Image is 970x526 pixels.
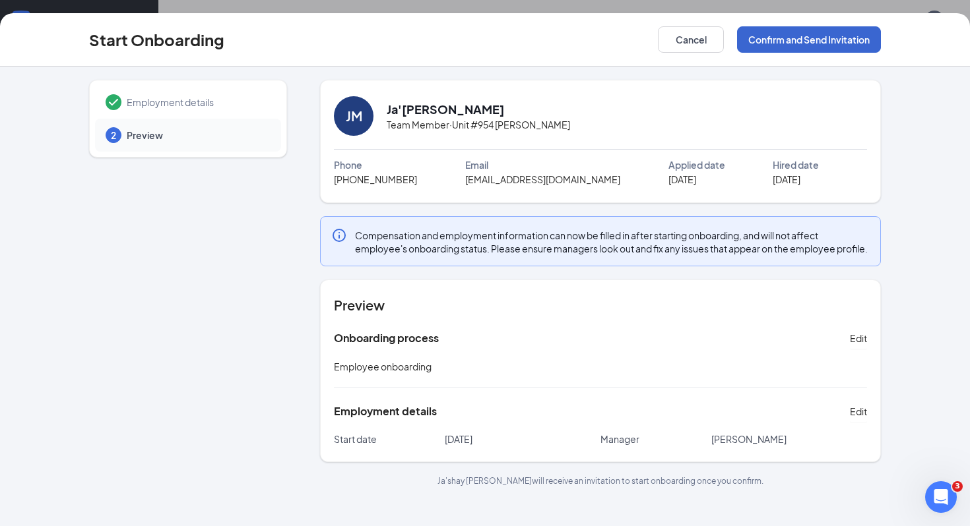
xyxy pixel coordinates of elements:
[334,172,417,187] span: [PHONE_NUMBER]
[773,172,800,187] span: [DATE]
[850,405,867,418] span: Edit
[711,432,867,446] p: [PERSON_NAME]
[334,432,445,446] p: Start date
[737,26,881,53] button: Confirm and Send Invitation
[89,28,224,51] h3: Start Onboarding
[850,332,867,345] span: Edit
[445,432,600,446] p: [DATE]
[320,475,881,486] p: Ja'shay [PERSON_NAME] will receive an invitation to start onboarding once you confirm.
[465,158,488,172] span: Email
[850,328,867,349] button: Edit
[387,117,570,132] span: Team Member · Unit #954 [PERSON_NAME]
[331,227,347,243] svg: Info
[127,96,268,109] span: Employment details
[127,129,268,142] span: Preview
[346,107,362,125] div: JM
[668,158,725,172] span: Applied date
[334,331,439,345] h5: Onboarding process
[355,229,870,255] span: Compensation and employment information can now be filled in after starting onboarding, and will ...
[387,101,504,117] h2: Ja'[PERSON_NAME]
[600,432,711,446] p: Manager
[658,26,724,53] button: Cancel
[952,481,963,492] span: 3
[334,404,437,419] h5: Employment details
[334,361,432,372] span: Employee onboarding
[334,158,362,172] span: Phone
[111,129,116,142] span: 2
[850,401,867,422] button: Edit
[773,158,819,172] span: Hired date
[106,94,121,110] svg: Checkmark
[334,296,867,314] h4: Preview
[925,481,957,513] iframe: Intercom live chat
[668,172,696,187] span: [DATE]
[465,172,620,187] span: [EMAIL_ADDRESS][DOMAIN_NAME]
